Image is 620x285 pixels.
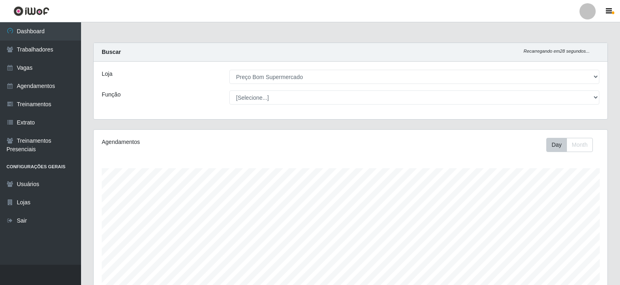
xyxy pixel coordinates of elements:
[102,138,302,146] div: Agendamentos
[546,138,567,152] button: Day
[546,138,599,152] div: Toolbar with button groups
[524,49,590,54] i: Recarregando em 28 segundos...
[567,138,593,152] button: Month
[13,6,49,16] img: CoreUI Logo
[546,138,593,152] div: First group
[102,70,112,78] label: Loja
[102,90,121,99] label: Função
[102,49,121,55] strong: Buscar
